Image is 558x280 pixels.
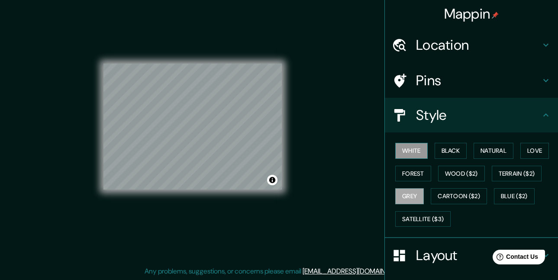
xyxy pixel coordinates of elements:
[435,143,467,159] button: Black
[416,36,541,54] h4: Location
[494,188,535,204] button: Blue ($2)
[395,166,431,182] button: Forest
[444,5,499,23] h4: Mappin
[385,28,558,62] div: Location
[395,143,428,159] button: White
[481,246,548,270] iframe: Help widget launcher
[385,238,558,273] div: Layout
[103,64,282,190] canvas: Map
[416,247,541,264] h4: Layout
[303,267,410,276] a: [EMAIL_ADDRESS][DOMAIN_NAME]
[395,211,451,227] button: Satellite ($3)
[520,143,549,159] button: Love
[431,188,487,204] button: Cartoon ($2)
[438,166,485,182] button: Wood ($2)
[395,188,424,204] button: Grey
[145,266,411,277] p: Any problems, suggestions, or concerns please email .
[474,143,513,159] button: Natural
[492,166,542,182] button: Terrain ($2)
[385,63,558,98] div: Pins
[416,72,541,89] h4: Pins
[416,106,541,124] h4: Style
[385,98,558,132] div: Style
[267,175,277,185] button: Toggle attribution
[492,12,499,19] img: pin-icon.png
